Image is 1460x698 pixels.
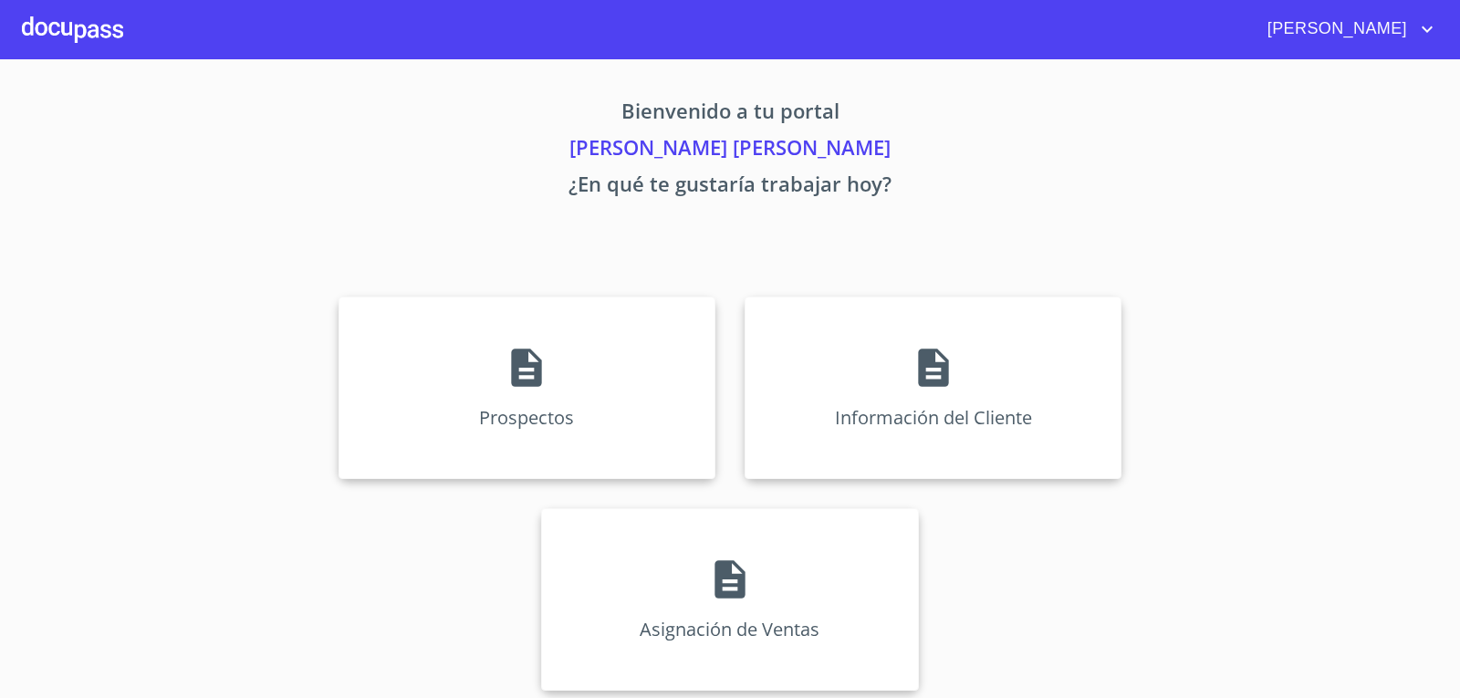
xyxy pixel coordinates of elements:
[168,132,1292,169] p: [PERSON_NAME] [PERSON_NAME]
[1254,15,1416,44] span: [PERSON_NAME]
[479,405,574,430] p: Prospectos
[1254,15,1438,44] button: account of current user
[835,405,1032,430] p: Información del Cliente
[168,169,1292,205] p: ¿En qué te gustaría trabajar hoy?
[640,617,819,641] p: Asignación de Ventas
[168,96,1292,132] p: Bienvenido a tu portal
